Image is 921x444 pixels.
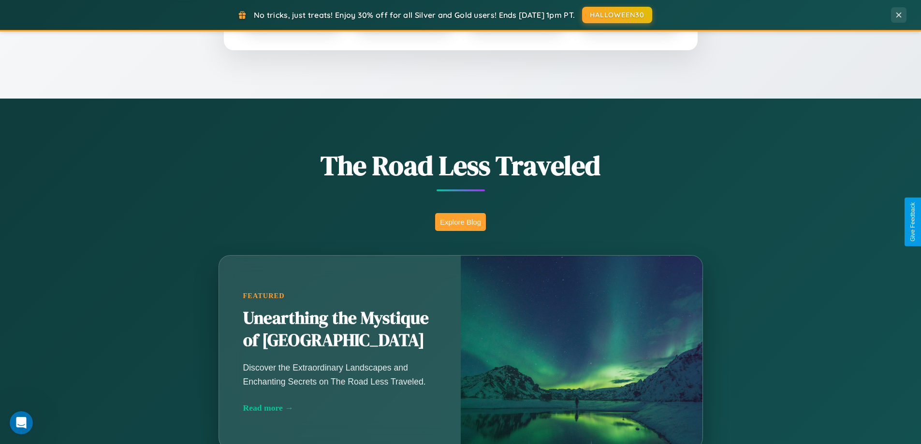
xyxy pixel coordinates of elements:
div: Featured [243,292,437,300]
h2: Unearthing the Mystique of [GEOGRAPHIC_DATA] [243,307,437,352]
span: No tricks, just treats! Enjoy 30% off for all Silver and Gold users! Ends [DATE] 1pm PT. [254,10,575,20]
iframe: Intercom live chat [10,411,33,434]
div: Give Feedback [909,202,916,242]
button: Explore Blog [435,213,486,231]
button: HALLOWEEN30 [582,7,652,23]
div: Read more → [243,403,437,413]
p: Discover the Extraordinary Landscapes and Enchanting Secrets on The Road Less Traveled. [243,361,437,388]
h1: The Road Less Traveled [171,147,751,184]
